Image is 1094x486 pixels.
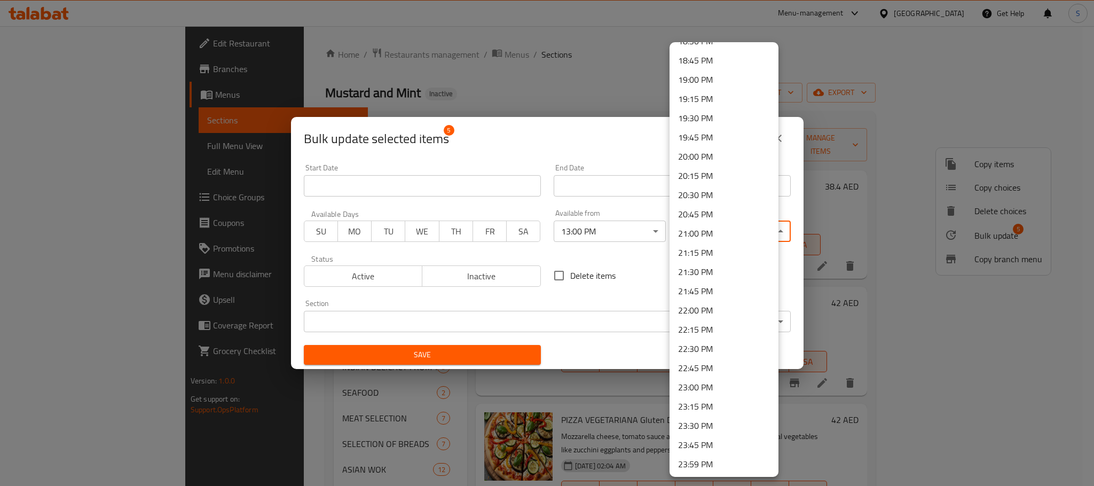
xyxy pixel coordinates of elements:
[670,224,778,243] li: 21:00 PM
[670,378,778,397] li: 23:00 PM
[670,281,778,301] li: 21:45 PM
[670,243,778,262] li: 21:15 PM
[670,205,778,224] li: 20:45 PM
[670,397,778,416] li: 23:15 PM
[670,166,778,185] li: 20:15 PM
[670,301,778,320] li: 22:00 PM
[670,51,778,70] li: 18:45 PM
[670,320,778,339] li: 22:15 PM
[670,454,778,474] li: 23:59 PM
[670,185,778,205] li: 20:30 PM
[670,70,778,89] li: 19:00 PM
[670,108,778,128] li: 19:30 PM
[670,89,778,108] li: 19:15 PM
[670,435,778,454] li: 23:45 PM
[670,128,778,147] li: 19:45 PM
[670,262,778,281] li: 21:30 PM
[670,147,778,166] li: 20:00 PM
[670,416,778,435] li: 23:30 PM
[670,358,778,378] li: 22:45 PM
[670,339,778,358] li: 22:30 PM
